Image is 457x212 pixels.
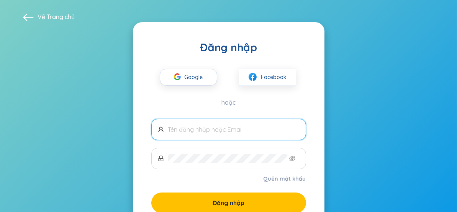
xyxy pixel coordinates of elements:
[264,175,306,183] a: Quên mật khẩu
[38,13,75,21] span: Về
[239,68,296,86] button: facebookFacebook
[261,73,287,81] span: Facebook
[160,69,217,86] button: Google
[158,155,164,162] span: lock
[213,199,244,207] span: Đăng nhập
[47,13,75,21] a: Trang chủ
[168,125,300,134] input: Tên đăng nhập hoặc Email
[151,40,306,54] div: Đăng nhập
[248,72,257,82] img: facebook
[151,98,306,107] div: hoặc
[289,155,295,162] span: eye-invisible
[158,126,164,133] span: user
[185,69,207,85] span: Google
